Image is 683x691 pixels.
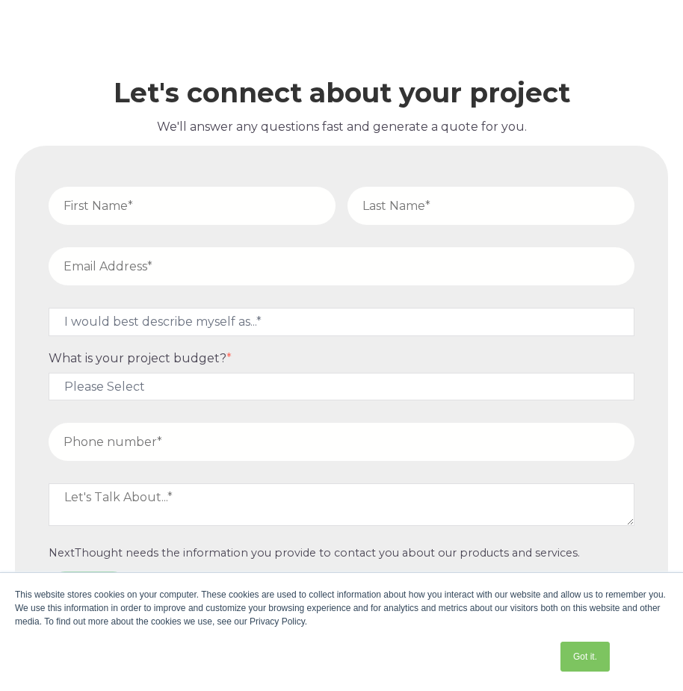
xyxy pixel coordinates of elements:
[49,247,634,285] input: Email Address*
[347,187,634,225] input: Last Name*
[49,423,634,461] input: Phone number*
[15,588,668,628] div: This website stores cookies on your computer. These cookies are used to collect information about...
[49,571,129,604] input: SUBMIT
[560,642,610,672] a: Got it.
[15,78,668,108] h2: Let's connect about your project
[49,351,226,365] span: What is your project budget?
[49,187,336,225] input: First Name*
[15,117,668,137] p: We'll answer any questions fast and generate a quote for you.
[49,547,634,560] p: NextThought needs the information you provide to contact you about our products and services.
